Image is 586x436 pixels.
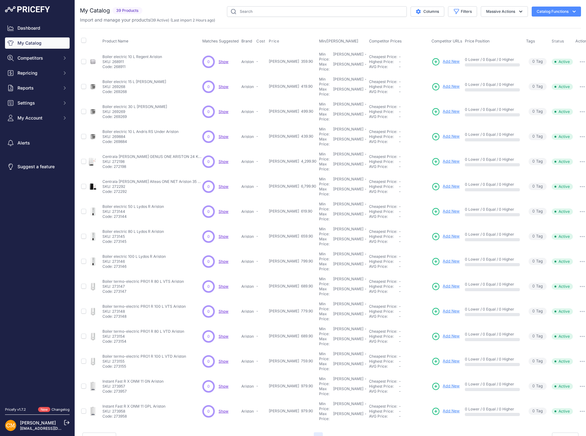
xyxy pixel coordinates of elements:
span: - [399,64,401,69]
span: ( ) [150,18,169,22]
span: Active [552,159,573,165]
span: 0 [532,84,535,90]
a: Add New [431,82,460,91]
p: SKU: 268911 [102,59,162,64]
span: 39 Products [112,7,142,14]
div: Highest Price: [369,184,399,189]
span: Show [219,159,229,164]
a: Add New [431,357,460,366]
span: Show [219,359,229,364]
a: Cheapest Price: [369,79,397,84]
p: 0 Lower / 0 Equal / 0 Higher [465,157,520,162]
span: 0 [207,109,210,115]
p: Ariston [241,159,254,164]
a: Cheapest Price: [369,379,397,384]
div: [PERSON_NAME] [333,102,363,112]
span: Tag [529,183,547,190]
img: Pricefy Logo [5,6,50,12]
a: Add New [431,332,460,341]
span: [PERSON_NAME] 439.90 [269,134,313,139]
span: Show [219,184,229,189]
span: Tag [529,233,547,240]
span: - [399,109,401,114]
span: [PERSON_NAME] 4,299.90 [269,159,317,164]
span: - [399,189,401,194]
div: Max Price: [319,237,332,247]
div: - [363,127,367,137]
span: Competitor URLs [431,39,462,43]
span: Add New [443,159,460,164]
span: 0 [532,233,535,239]
span: 0 [207,234,210,239]
div: [PERSON_NAME] [333,237,363,247]
span: Product Name [102,39,128,43]
span: Add New [443,283,460,289]
p: 0 Lower / 0 Equal / 0 Higher [465,82,520,87]
div: Max Price: [319,212,332,222]
span: Active [552,109,573,115]
span: Tag [529,83,547,90]
div: Highest Price: [369,159,399,164]
a: Cheapest Price: [369,404,397,409]
p: Boiler electric 50 L Lydos R Ariston [102,204,164,209]
span: - [399,114,401,119]
h2: My Catalog [80,6,110,15]
p: 0 Lower / 0 Equal / 0 Higher [465,232,520,237]
div: [PERSON_NAME] [333,177,363,187]
p: SKU: 269884 [102,134,179,139]
a: Add New [431,207,460,216]
span: - [399,179,401,184]
span: - [256,109,258,114]
p: SKU: 272292 [102,184,202,189]
a: Add New [431,132,460,141]
a: Add New [431,182,460,191]
span: [PERSON_NAME] 619.90 [269,209,313,213]
span: - [399,54,401,59]
span: 0 [532,134,535,140]
div: - [363,252,367,262]
p: Boiler electric 30 L [PERSON_NAME] [102,104,167,109]
div: [PERSON_NAME] [333,127,363,137]
span: - [399,229,401,234]
div: Highest Price: [369,209,399,214]
a: Add New [431,107,460,116]
div: Max Price: [319,87,332,97]
div: Min Price: [319,252,332,262]
a: Show [219,384,229,389]
span: - [399,134,401,139]
a: Show [219,334,229,339]
p: Import and manage your products [80,17,215,23]
button: Massive Actions [481,6,528,17]
span: Active [552,233,573,240]
a: Show [219,134,229,139]
span: 0 [207,134,210,140]
a: [PERSON_NAME] [20,420,56,425]
div: [PERSON_NAME] [333,77,363,87]
span: Status [552,39,564,44]
a: Show [219,284,229,289]
div: Min Price: [319,127,332,137]
p: Centrala [PERSON_NAME] Alteas ONE NET Ariston 35 KW + kit evacuare + termostat [102,179,202,184]
div: [PERSON_NAME] [333,137,363,147]
span: Add New [443,408,460,414]
div: [PERSON_NAME] [333,212,363,222]
span: 0 [207,84,210,90]
div: Max Price: [319,187,332,197]
span: 0 [207,159,210,164]
button: Catalog Functions [532,7,581,17]
a: Changelog [52,407,70,412]
a: Alerts [5,137,70,149]
span: - [399,104,401,109]
span: 0 [532,184,535,189]
div: Min Price: [319,202,332,212]
p: SKU: 273144 [102,209,164,214]
p: 0 Lower / 0 Equal / 0 Higher [465,207,520,212]
p: Ariston [241,109,254,114]
p: Code: 269268 [102,89,166,94]
span: - [256,184,258,189]
span: Show [219,209,229,214]
div: [PERSON_NAME] [333,52,363,62]
p: Code: 273144 [102,214,164,219]
span: Settings [17,100,58,106]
